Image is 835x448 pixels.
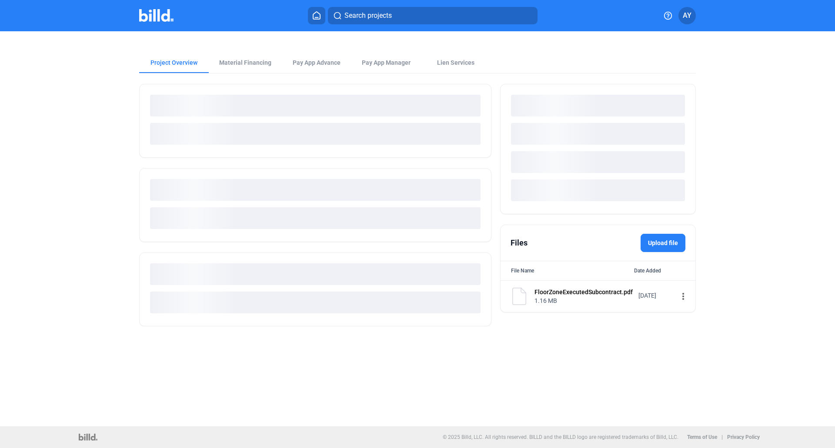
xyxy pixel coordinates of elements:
[150,123,481,145] div: loading
[150,179,481,201] div: loading
[150,263,481,285] div: loading
[534,288,633,296] div: FloorZoneExecutedSubcontract.pdf
[150,58,197,67] div: Project Overview
[150,207,481,229] div: loading
[150,292,481,313] div: loading
[511,179,685,201] div: loading
[511,123,685,145] div: loading
[79,434,97,441] img: logo
[678,291,688,302] mat-icon: more_vert
[634,266,685,275] div: Date Added
[511,151,685,173] div: loading
[293,58,341,67] div: Pay App Advance
[641,234,685,252] label: Upload file
[678,7,696,24] button: AY
[721,434,723,440] p: |
[344,10,392,21] span: Search projects
[139,9,174,22] img: Billd Company Logo
[219,58,271,67] div: Material Financing
[437,58,474,67] div: Lien Services
[511,237,528,249] div: Files
[683,10,691,21] span: AY
[534,296,633,305] div: 1.16 MB
[638,291,673,300] div: [DATE]
[443,434,678,440] p: © 2025 Billd, LLC. All rights reserved. BILLD and the BILLD logo are registered trademarks of Bil...
[362,58,411,67] span: Pay App Manager
[511,95,685,116] div: loading
[150,95,481,116] div: loading
[687,434,717,440] b: Terms of Use
[511,266,534,275] div: File Name
[511,288,528,305] img: document
[727,434,760,440] b: Privacy Policy
[328,7,538,24] button: Search projects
